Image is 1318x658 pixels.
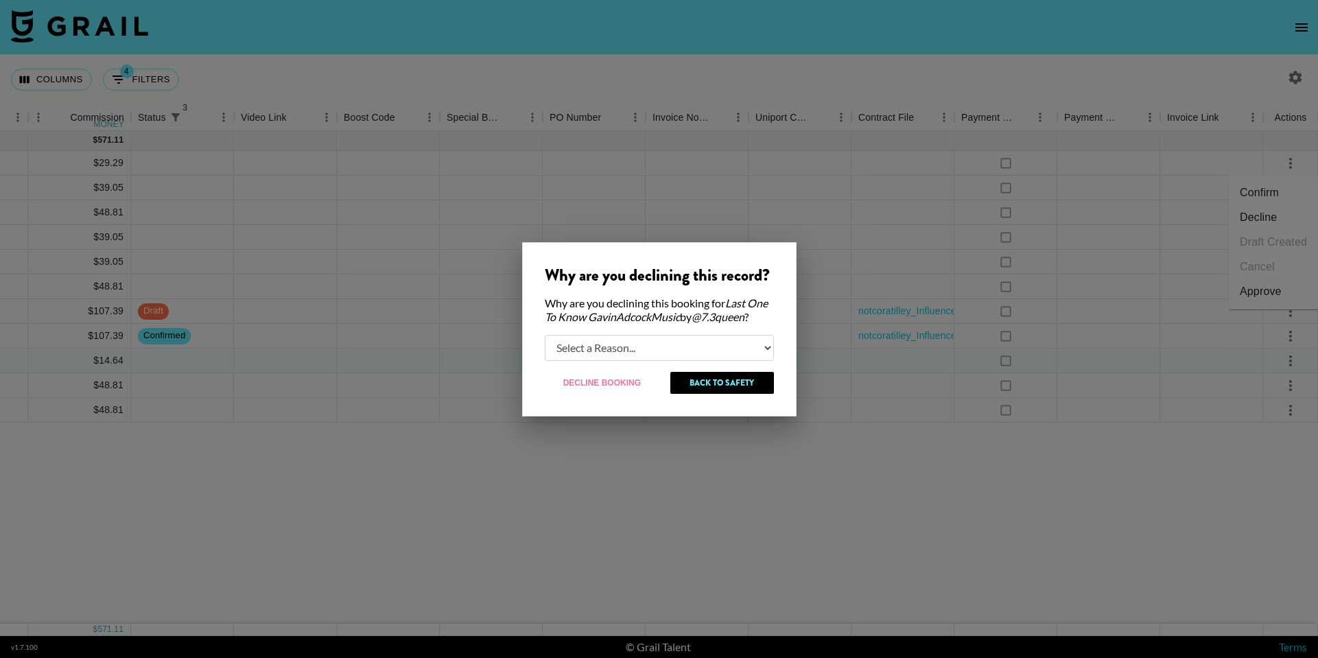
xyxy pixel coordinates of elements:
button: Decline Booking [545,372,660,394]
button: Back to Safety [670,372,773,394]
div: Why are you declining this record? [545,265,774,285]
em: @ 7.3queen [692,310,744,323]
em: Last One To Know GavinAdcockMusic [545,296,768,323]
div: Why are you declining this booking for by ? [545,296,774,324]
